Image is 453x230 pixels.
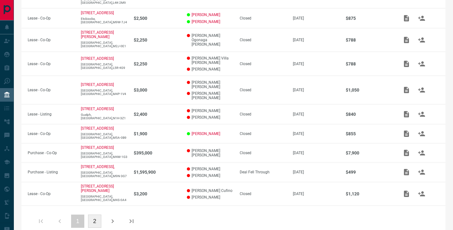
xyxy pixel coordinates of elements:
p: $3,000 [134,87,181,93]
span: Match Clients [414,131,429,136]
a: [STREET_ADDRESS] [81,56,114,61]
span: Match Clients [414,87,429,92]
p: [DATE] [293,16,340,20]
p: Purchase - Listing [28,170,75,174]
p: Lease - Co-Op [28,62,75,66]
p: $2,500 [134,16,181,21]
div: Deal Fell Through [240,170,287,174]
a: [PERSON_NAME] [192,132,220,136]
p: $855 [346,131,393,136]
div: Closed [240,88,287,92]
p: $788 [346,37,393,42]
p: [DATE] [293,88,340,92]
button: 1 [71,215,84,228]
p: [PERSON_NAME] [PERSON_NAME] [187,80,234,89]
p: [PERSON_NAME] Ogonaga [PERSON_NAME] [187,33,234,47]
p: [DATE] [293,132,340,136]
p: Lease - Co-Op [28,88,75,92]
p: $1,900 [134,131,181,136]
p: [DATE] [293,38,340,42]
a: [STREET_ADDRESS] [81,11,114,15]
span: Add / View Documents [399,61,414,66]
p: [PERSON_NAME] [187,167,234,171]
p: [STREET_ADDRESS][PERSON_NAME] [81,30,114,39]
p: $395,000 [134,150,181,155]
a: [STREET_ADDRESS] [81,126,114,131]
div: Closed [240,132,287,136]
p: $788 [346,61,393,66]
p: Etobicoke,[GEOGRAPHIC_DATA],M9W-7J4 [81,17,128,24]
div: Closed [240,62,287,66]
a: [PERSON_NAME] [192,20,220,24]
p: $840 [346,112,393,117]
p: [GEOGRAPHIC_DATA],[GEOGRAPHIC_DATA],L5R-4G9 [81,63,128,70]
p: $1,050 [346,87,393,93]
span: Match Clients [414,191,429,196]
span: Add / View Documents [399,112,414,116]
a: [PERSON_NAME] [192,13,220,17]
p: $1,120 [346,191,393,196]
p: [PERSON_NAME] [PERSON_NAME] [187,149,234,157]
p: [PERSON_NAME] [187,115,234,120]
span: Match Clients [414,170,429,174]
span: Match Clients [414,112,429,116]
p: $499 [346,170,393,175]
a: [STREET_ADDRESS] [81,82,114,87]
span: Add / View Documents [399,37,414,42]
p: Purchase - Co-Op [28,151,75,155]
p: [PERSON_NAME] [187,173,234,178]
a: [STREET_ADDRESS][PERSON_NAME] [81,184,114,193]
span: Match Clients [414,61,429,66]
button: 2 [88,215,101,228]
p: [GEOGRAPHIC_DATA],[GEOGRAPHIC_DATA],M5A-0B9 [81,132,128,139]
p: [DATE] [293,192,340,196]
span: Add / View Documents [399,16,414,20]
p: [PERSON_NAME] [PERSON_NAME] [187,91,234,100]
p: [DATE] [293,62,340,66]
p: [GEOGRAPHIC_DATA],[GEOGRAPHIC_DATA],M2J-0E1 [81,41,128,48]
p: [GEOGRAPHIC_DATA],[GEOGRAPHIC_DATA],M4P-1V4 [81,89,128,96]
p: $7,900 [346,150,393,155]
p: $1,595,900 [134,170,181,175]
p: $2,400 [134,112,181,117]
p: [PERSON_NAME] [187,195,234,199]
p: [PERSON_NAME] Villa [PERSON_NAME] [187,56,234,65]
p: [GEOGRAPHIC_DATA],[GEOGRAPHIC_DATA],M4M-1G3 [81,152,128,159]
p: [GEOGRAPHIC_DATA],[GEOGRAPHIC_DATA],M4S-0A4 [81,195,128,202]
p: Lease - Co-Op [28,192,75,196]
div: Closed [240,151,287,155]
span: Add / View Documents [399,191,414,196]
p: $2,250 [134,37,181,42]
p: $3,200 [134,191,181,196]
div: Closed [240,38,287,42]
p: [PERSON_NAME] [187,109,234,113]
a: [STREET_ADDRESS] [81,145,114,150]
span: Add / View Documents [399,131,414,136]
a: [STREET_ADDRESS], [81,165,115,169]
p: [DATE] [293,170,340,174]
p: Guelph,[GEOGRAPHIC_DATA],N1H-3Z1 [81,113,128,120]
a: [STREET_ADDRESS] [81,107,114,111]
p: [GEOGRAPHIC_DATA],[GEOGRAPHIC_DATA],M9N-3G7 [81,171,128,178]
p: Lease - Co-Op [28,16,75,20]
p: $875 [346,16,393,21]
div: Closed [240,112,287,116]
p: Lease - Listing [28,112,75,116]
span: Match Clients [414,37,429,42]
span: Add / View Documents [399,170,414,174]
p: [DATE] [293,112,340,116]
p: Lease - Co-Op [28,132,75,136]
p: [PERSON_NAME] Cufino [187,188,234,193]
p: [PERSON_NAME] [187,67,234,71]
span: Match Clients [414,150,429,155]
div: Closed [240,16,287,20]
p: Lease - Co-Op [28,38,75,42]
